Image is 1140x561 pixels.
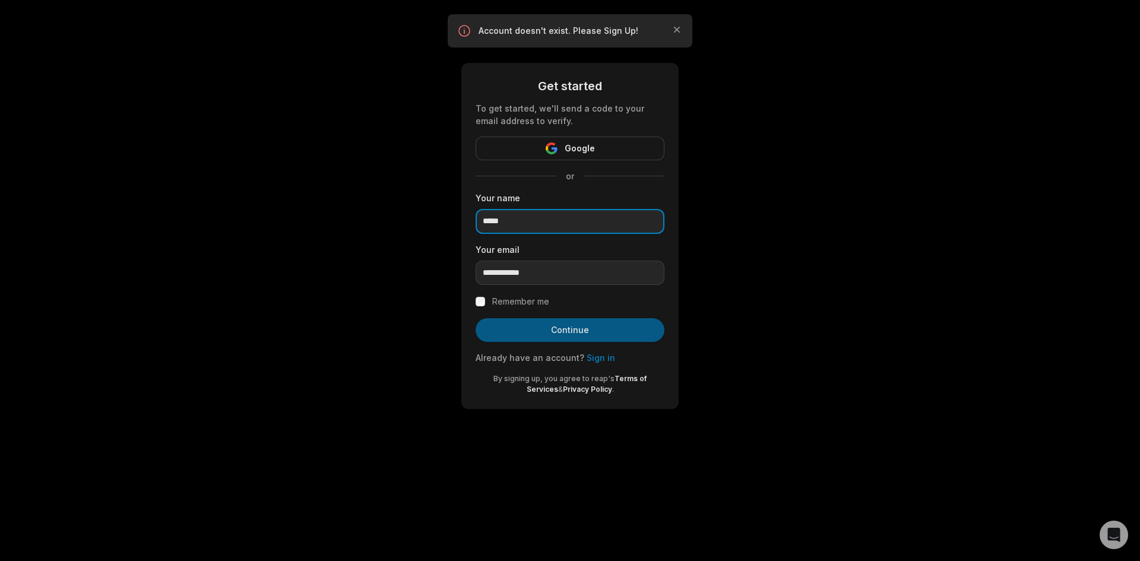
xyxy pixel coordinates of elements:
[587,353,615,363] a: Sign in
[476,243,664,256] label: Your email
[565,141,595,156] span: Google
[612,385,614,394] span: .
[493,374,615,383] span: By signing up, you agree to reap's
[558,385,563,394] span: &
[476,353,584,363] span: Already have an account?
[479,25,661,37] p: Account doesn't exist. Please Sign Up!
[476,77,664,95] div: Get started
[476,137,664,160] button: Google
[476,102,664,127] div: To get started, we'll send a code to your email address to verify.
[476,192,664,204] label: Your name
[492,294,549,309] label: Remember me
[476,318,664,342] button: Continue
[1100,521,1128,549] div: Open Intercom Messenger
[563,385,612,394] a: Privacy Policy
[556,170,584,182] span: or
